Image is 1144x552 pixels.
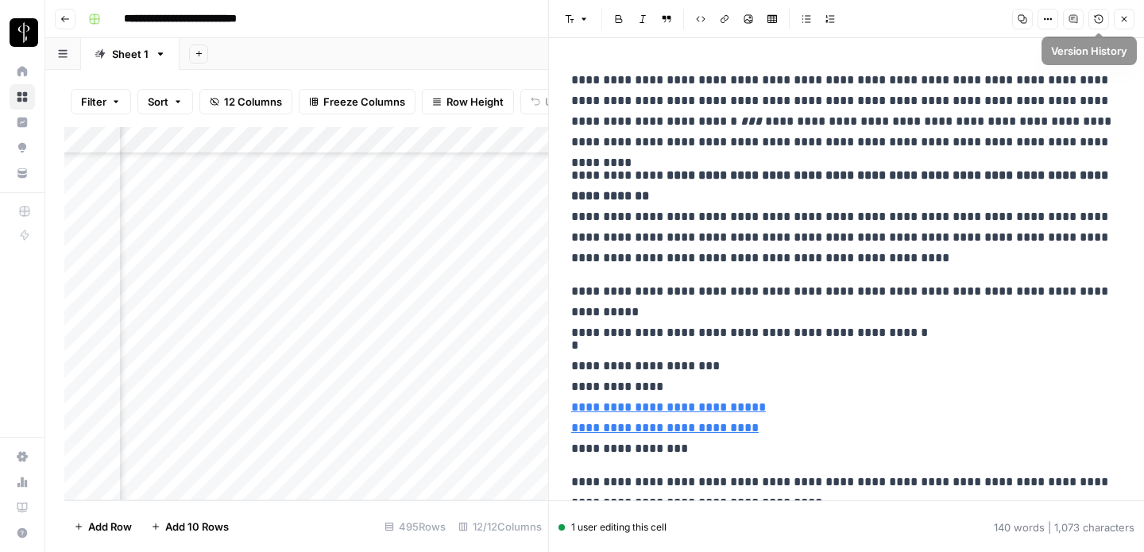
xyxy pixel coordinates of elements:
[10,469,35,495] a: Usage
[165,519,229,535] span: Add 10 Rows
[71,89,131,114] button: Filter
[422,89,514,114] button: Row Height
[10,13,35,52] button: Workspace: LP Production Workloads
[224,94,282,110] span: 12 Columns
[446,94,504,110] span: Row Height
[88,519,132,535] span: Add Row
[558,520,667,535] div: 1 user editing this cell
[994,519,1134,535] div: 140 words | 1,073 characters
[10,444,35,469] a: Settings
[10,520,35,546] button: Help + Support
[378,514,452,539] div: 495 Rows
[64,514,141,539] button: Add Row
[148,94,168,110] span: Sort
[520,89,582,114] button: Undo
[81,94,106,110] span: Filter
[10,160,35,186] a: Your Data
[299,89,415,114] button: Freeze Columns
[112,46,149,62] div: Sheet 1
[10,495,35,520] a: Learning Hub
[141,514,238,539] button: Add 10 Rows
[199,89,292,114] button: 12 Columns
[10,59,35,84] a: Home
[10,110,35,135] a: Insights
[10,84,35,110] a: Browse
[10,18,38,47] img: LP Production Workloads Logo
[323,94,405,110] span: Freeze Columns
[10,135,35,160] a: Opportunities
[81,38,180,70] a: Sheet 1
[137,89,193,114] button: Sort
[452,514,548,539] div: 12/12 Columns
